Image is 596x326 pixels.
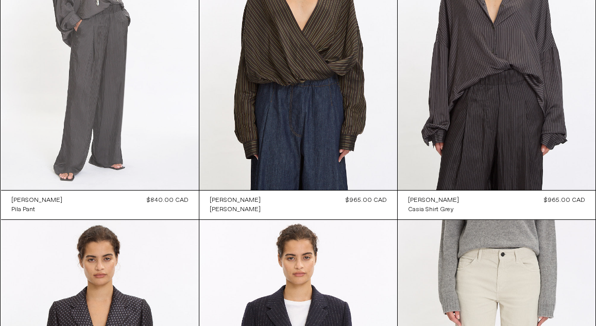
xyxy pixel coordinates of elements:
div: $965.00 CAD [544,196,585,205]
div: $965.00 CAD [346,196,387,205]
div: Pila Pant [11,205,35,214]
a: Pila Pant [11,205,62,214]
a: [PERSON_NAME] [408,196,459,205]
a: [PERSON_NAME] [210,196,261,205]
a: Casia Shirt Grey [408,205,459,214]
div: $840.00 CAD [147,196,189,205]
a: [PERSON_NAME] [11,196,62,205]
a: [PERSON_NAME] [210,205,261,214]
div: Casia Shirt Grey [408,205,454,214]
